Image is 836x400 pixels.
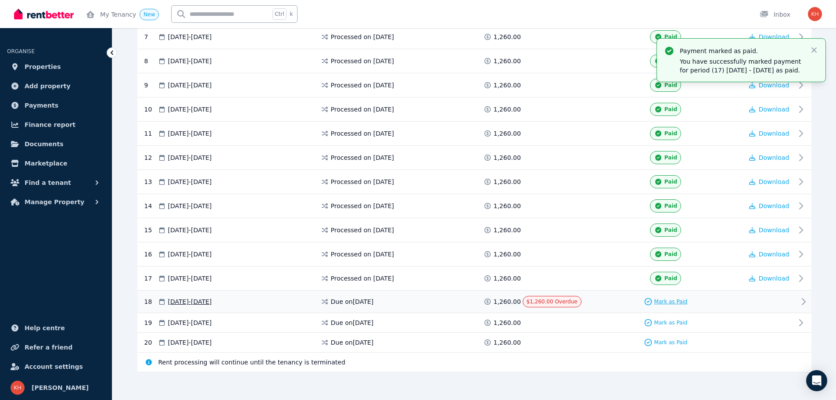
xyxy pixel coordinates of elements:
[168,81,212,90] span: [DATE] - [DATE]
[168,32,212,41] span: [DATE] - [DATE]
[25,323,65,333] span: Help centre
[7,116,105,133] a: Finance report
[664,202,677,209] span: Paid
[144,296,158,307] div: 18
[664,275,677,282] span: Paid
[7,174,105,191] button: Find a tenant
[749,250,789,259] button: Download
[806,370,827,391] div: Open Intercom Messenger
[168,226,212,234] span: [DATE] - [DATE]
[144,199,158,213] div: 14
[144,54,158,68] div: 8
[759,106,789,113] span: Download
[494,81,521,90] span: 1,260.00
[144,223,158,237] div: 15
[168,57,212,65] span: [DATE] - [DATE]
[749,202,789,210] button: Download
[759,82,789,89] span: Download
[664,33,677,40] span: Paid
[749,81,789,90] button: Download
[759,33,789,40] span: Download
[808,7,822,21] img: Karen Hickey
[331,177,394,186] span: Processed on [DATE]
[654,319,688,326] span: Mark as Paid
[654,298,688,305] span: Mark as Paid
[144,103,158,116] div: 10
[168,338,212,347] span: [DATE] - [DATE]
[664,154,677,161] span: Paid
[331,153,394,162] span: Processed on [DATE]
[25,342,72,353] span: Refer a friend
[749,274,789,283] button: Download
[494,250,521,259] span: 1,260.00
[749,32,789,41] button: Download
[144,151,158,164] div: 12
[168,105,212,114] span: [DATE] - [DATE]
[654,339,688,346] span: Mark as Paid
[759,202,789,209] span: Download
[144,175,158,188] div: 13
[494,274,521,283] span: 1,260.00
[759,178,789,185] span: Download
[494,105,521,114] span: 1,260.00
[759,227,789,234] span: Download
[7,135,105,153] a: Documents
[7,48,35,54] span: ORGANISE
[144,30,158,43] div: 7
[158,358,345,367] span: Rent processing will continue until the tenancy is terminated
[331,338,374,347] span: Due on [DATE]
[25,100,58,111] span: Payments
[168,202,212,210] span: [DATE] - [DATE]
[25,119,75,130] span: Finance report
[25,197,84,207] span: Manage Property
[32,382,89,393] span: [PERSON_NAME]
[494,338,521,347] span: 1,260.00
[168,177,212,186] span: [DATE] - [DATE]
[749,129,789,138] button: Download
[494,129,521,138] span: 1,260.00
[331,202,394,210] span: Processed on [DATE]
[25,81,71,91] span: Add property
[494,202,521,210] span: 1,260.00
[494,32,521,41] span: 1,260.00
[331,57,394,65] span: Processed on [DATE]
[759,251,789,258] span: Download
[680,47,803,55] p: Payment marked as paid.
[494,177,521,186] span: 1,260.00
[11,381,25,395] img: Karen Hickey
[664,227,677,234] span: Paid
[144,127,158,140] div: 11
[25,361,83,372] span: Account settings
[144,272,158,285] div: 17
[331,129,394,138] span: Processed on [DATE]
[331,226,394,234] span: Processed on [DATE]
[527,299,578,305] span: $1,260.00 Overdue
[25,139,64,149] span: Documents
[331,274,394,283] span: Processed on [DATE]
[749,105,789,114] button: Download
[759,275,789,282] span: Download
[144,79,158,92] div: 9
[664,251,677,258] span: Paid
[144,248,158,261] div: 16
[331,297,374,306] span: Due on [DATE]
[7,358,105,375] a: Account settings
[759,154,789,161] span: Download
[14,7,74,21] img: RentBetter
[7,155,105,172] a: Marketplace
[494,297,521,306] span: 1,260.00
[273,8,286,20] span: Ctrl
[7,193,105,211] button: Manage Property
[331,318,374,327] span: Due on [DATE]
[760,10,790,19] div: Inbox
[331,32,394,41] span: Processed on [DATE]
[749,153,789,162] button: Download
[25,177,71,188] span: Find a tenant
[749,177,789,186] button: Download
[7,97,105,114] a: Payments
[290,11,293,18] span: k
[25,61,61,72] span: Properties
[331,81,394,90] span: Processed on [DATE]
[759,130,789,137] span: Download
[494,226,521,234] span: 1,260.00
